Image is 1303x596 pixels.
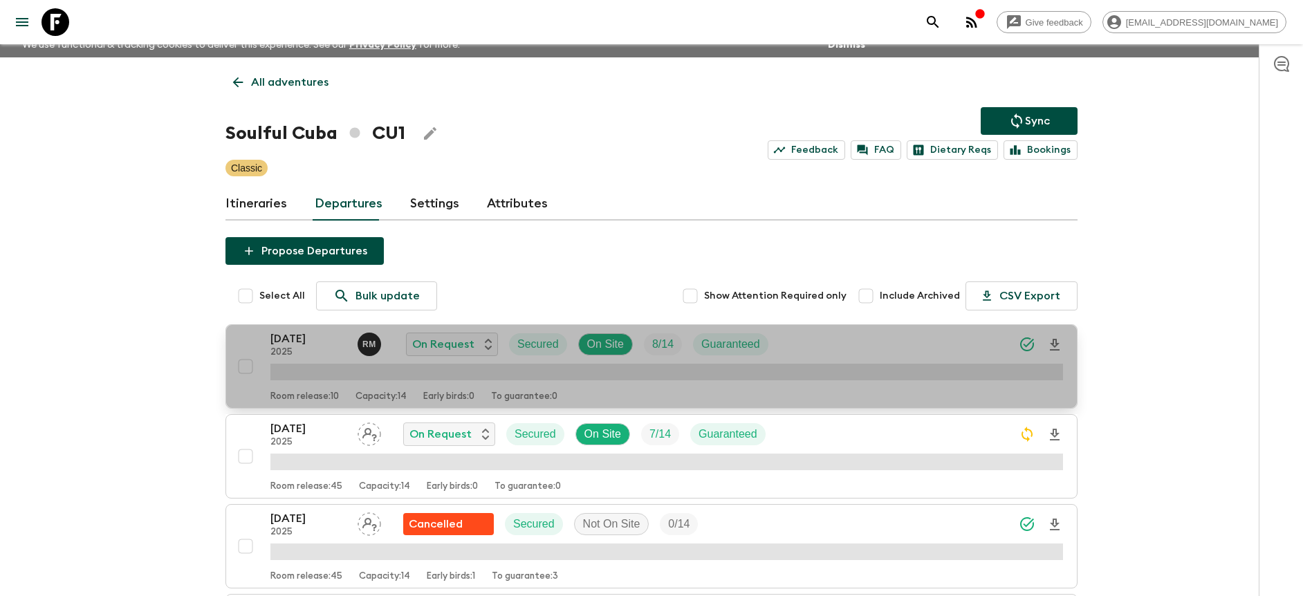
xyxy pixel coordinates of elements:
[880,289,960,303] span: Include Archived
[981,107,1078,135] button: Sync adventure departures to the booking engine
[575,423,630,445] div: On Site
[270,571,342,582] p: Room release: 45
[660,513,698,535] div: Trip Fill
[1004,140,1078,160] a: Bookings
[583,516,640,532] p: Not On Site
[652,336,674,353] p: 8 / 14
[355,288,420,304] p: Bulk update
[824,35,869,55] button: Dismiss
[412,336,474,353] p: On Request
[584,426,621,443] p: On Site
[495,481,561,492] p: To guarantee: 0
[649,426,671,443] p: 7 / 14
[509,333,567,355] div: Secured
[358,427,381,438] span: Assign pack leader
[427,571,475,582] p: Early birds: 1
[225,187,287,221] a: Itineraries
[997,11,1091,33] a: Give feedback
[1102,11,1286,33] div: [EMAIL_ADDRESS][DOMAIN_NAME]
[491,391,557,402] p: To guarantee: 0
[225,120,405,147] h1: Soulful Cuba CU1
[699,426,757,443] p: Guaranteed
[1046,337,1063,353] svg: Download Onboarding
[270,437,346,448] p: 2025
[359,481,410,492] p: Capacity: 14
[851,140,901,160] a: FAQ
[349,40,416,50] a: Privacy Policy
[578,333,633,355] div: On Site
[1019,516,1035,532] svg: Synced Successfully
[492,571,558,582] p: To guarantee: 3
[270,330,346,347] p: [DATE]
[1019,336,1035,353] svg: Synced Successfully
[907,140,998,160] a: Dietary Reqs
[270,420,346,437] p: [DATE]
[409,516,463,532] p: Cancelled
[270,510,346,527] p: [DATE]
[587,336,624,353] p: On Site
[225,68,336,96] a: All adventures
[506,423,564,445] div: Secured
[231,161,262,175] p: Classic
[427,481,478,492] p: Early birds: 0
[409,426,472,443] p: On Request
[8,8,36,36] button: menu
[1046,516,1063,533] svg: Download Onboarding
[359,571,410,582] p: Capacity: 14
[270,391,339,402] p: Room release: 10
[362,339,376,350] p: R M
[515,426,556,443] p: Secured
[270,481,342,492] p: Room release: 45
[1046,427,1063,443] svg: Download Onboarding
[701,336,760,353] p: Guaranteed
[355,391,407,402] p: Capacity: 14
[1019,426,1035,443] svg: Sync Required - Changes detected
[965,281,1078,310] button: CSV Export
[517,336,559,353] p: Secured
[1025,113,1050,129] p: Sync
[768,140,845,160] a: Feedback
[410,187,459,221] a: Settings
[270,527,346,538] p: 2025
[704,289,847,303] span: Show Attention Required only
[423,391,474,402] p: Early birds: 0
[270,347,346,358] p: 2025
[505,513,563,535] div: Secured
[251,74,329,91] p: All adventures
[17,32,465,57] p: We use functional & tracking cookies to deliver this experience. See our for more.
[644,333,682,355] div: Trip Fill
[225,237,384,265] button: Propose Departures
[1018,17,1091,28] span: Give feedback
[315,187,382,221] a: Departures
[259,289,305,303] span: Select All
[358,337,384,348] span: Reniel Monzon Jimenez
[225,324,1078,409] button: [DATE]2025Reniel Monzon JimenezOn RequestSecuredOn SiteTrip FillGuaranteedRoom release:10Capacity...
[487,187,548,221] a: Attributes
[1118,17,1286,28] span: [EMAIL_ADDRESS][DOMAIN_NAME]
[225,504,1078,588] button: [DATE]2025Assign pack leaderFlash Pack cancellationSecuredNot On SiteTrip FillRoom release:45Capa...
[574,513,649,535] div: Not On Site
[358,333,384,356] button: RM
[513,516,555,532] p: Secured
[358,516,381,528] span: Assign pack leader
[668,516,690,532] p: 0 / 14
[641,423,679,445] div: Trip Fill
[416,120,444,147] button: Edit Adventure Title
[316,281,437,310] a: Bulk update
[919,8,947,36] button: search adventures
[225,414,1078,499] button: [DATE]2025Assign pack leaderOn RequestSecuredOn SiteTrip FillGuaranteedRoom release:45Capacity:14...
[403,513,494,535] div: Flash Pack cancellation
